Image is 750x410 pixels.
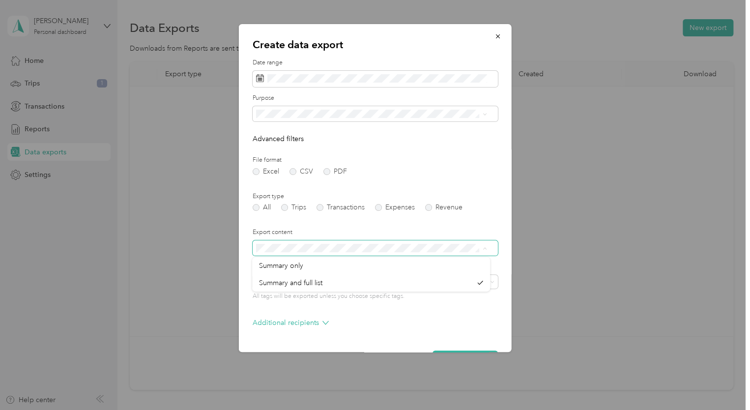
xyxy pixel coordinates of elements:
label: Export content [253,228,498,237]
label: CSV [289,168,313,175]
label: Revenue [425,204,462,211]
label: Trips [281,204,306,211]
span: Summary and full list [259,279,322,287]
p: Advanced filters [253,134,498,144]
label: Purpose [253,94,498,103]
p: All tags will be exported unless you choose specific tags. [253,292,498,301]
label: PDF [323,168,347,175]
label: Excel [253,168,279,175]
button: Generate export [433,351,498,368]
p: Additional recipients [253,318,329,328]
iframe: Everlance-gr Chat Button Frame [695,355,750,410]
label: Transactions [317,204,365,211]
label: Expenses [375,204,415,211]
label: Date range [253,59,498,67]
label: File format [253,156,498,165]
p: Create data export [253,38,498,52]
label: All [253,204,271,211]
span: Summary only [259,262,303,270]
label: Export type [253,192,498,201]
